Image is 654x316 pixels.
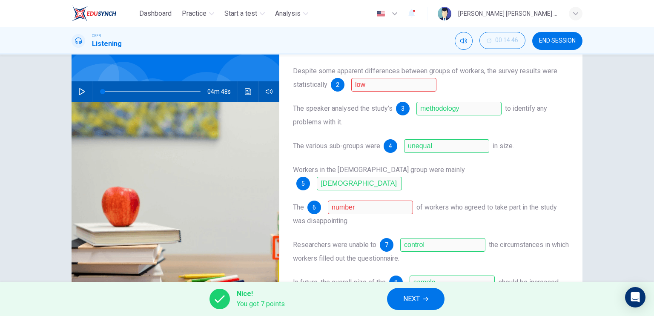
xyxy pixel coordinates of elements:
img: EduSynch logo [72,5,116,22]
div: Open Intercom Messenger [625,287,645,307]
button: Click to see the audio transcription [241,81,255,102]
span: The [293,203,304,211]
span: In future, the overall size of the [293,278,386,286]
input: response [328,201,413,214]
button: Analysis [272,6,312,21]
span: in size. [493,142,514,150]
span: 04m 48s [207,81,238,102]
h1: Listening [92,39,122,49]
img: Job Satisfaction Study [72,102,279,309]
span: END SESSION [539,37,576,44]
span: Workers in the [DEMOGRAPHIC_DATA] group were mainly [293,166,465,174]
a: EduSynch logo [72,5,136,22]
div: [PERSON_NAME] [PERSON_NAME] ZAMRI [458,9,559,19]
span: 00:14:46 [495,37,518,44]
button: END SESSION [532,32,582,50]
button: Practice [178,6,218,21]
input: female [317,177,402,190]
span: You got 7 points [237,299,285,309]
span: The speaker analysed the study's [293,104,393,112]
button: Start a test [221,6,268,21]
span: Start a test [224,9,257,19]
span: 4 [389,143,392,149]
span: Practice [182,9,207,19]
img: en [376,11,386,17]
span: of workers who agreed to take part in the study was disappointing. [293,203,557,225]
span: 2 [336,82,339,88]
span: Researchers were unable to [293,241,376,249]
div: Hide [479,32,525,50]
input: sample; group [410,276,495,289]
span: 5 [301,181,305,187]
span: 8 [394,279,398,285]
button: Dashboard [136,6,175,21]
span: The various sub-groups were [293,142,380,150]
input: methodology; methods [416,102,502,115]
span: 6 [313,204,316,210]
span: Analysis [275,9,301,19]
span: Nice! [237,289,285,299]
span: 7 [385,242,388,248]
span: should be increased. [498,278,560,286]
input: unequal [404,139,489,153]
span: Dashboard [139,9,172,19]
input: control [400,238,485,252]
div: Mute [455,32,473,50]
img: Profile picture [438,7,451,20]
span: NEXT [403,293,420,305]
button: 00:14:46 [479,32,525,49]
span: Despite some apparent differences between groups of workers, the survey results were statistically [293,67,557,89]
input: inconclusive [351,78,436,92]
span: CEFR [92,33,101,39]
button: NEXT [387,288,445,310]
span: 3 [401,106,404,112]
